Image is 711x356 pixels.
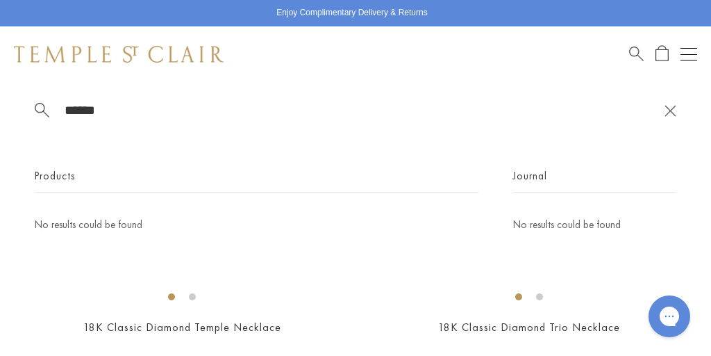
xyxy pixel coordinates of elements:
a: Open Shopping Bag [655,45,669,63]
span: Journal [513,168,547,185]
img: Temple St. Clair [14,46,224,63]
p: Enjoy Complimentary Delivery & Returns [276,6,427,20]
button: Open navigation [680,46,697,63]
p: No results could be found [513,216,676,234]
iframe: Gorgias live chat messenger [642,291,697,342]
a: Search [629,45,644,63]
p: No results could be found [35,216,478,234]
span: Products [35,168,75,185]
a: 18K Classic Diamond Trio Necklace [438,320,620,334]
a: 18K Classic Diamond Temple Necklace [83,320,281,334]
